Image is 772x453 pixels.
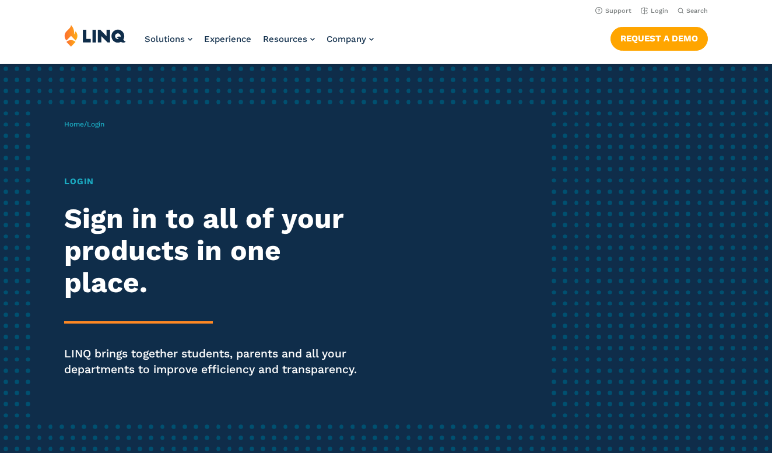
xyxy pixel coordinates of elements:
[327,34,374,44] a: Company
[610,27,708,50] a: Request a Demo
[678,6,708,15] button: Open Search Bar
[64,120,84,128] a: Home
[145,34,192,44] a: Solutions
[64,120,104,128] span: /
[145,34,185,44] span: Solutions
[145,24,374,63] nav: Primary Navigation
[610,24,708,50] nav: Button Navigation
[686,7,708,15] span: Search
[204,34,251,44] a: Experience
[64,346,362,378] p: LINQ brings together students, parents and all your departments to improve efficiency and transpa...
[327,34,366,44] span: Company
[263,34,315,44] a: Resources
[595,7,631,15] a: Support
[64,24,126,47] img: LINQ | K‑12 Software
[64,175,362,188] h1: Login
[87,120,104,128] span: Login
[641,7,668,15] a: Login
[64,203,362,299] h2: Sign in to all of your products in one place.
[263,34,307,44] span: Resources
